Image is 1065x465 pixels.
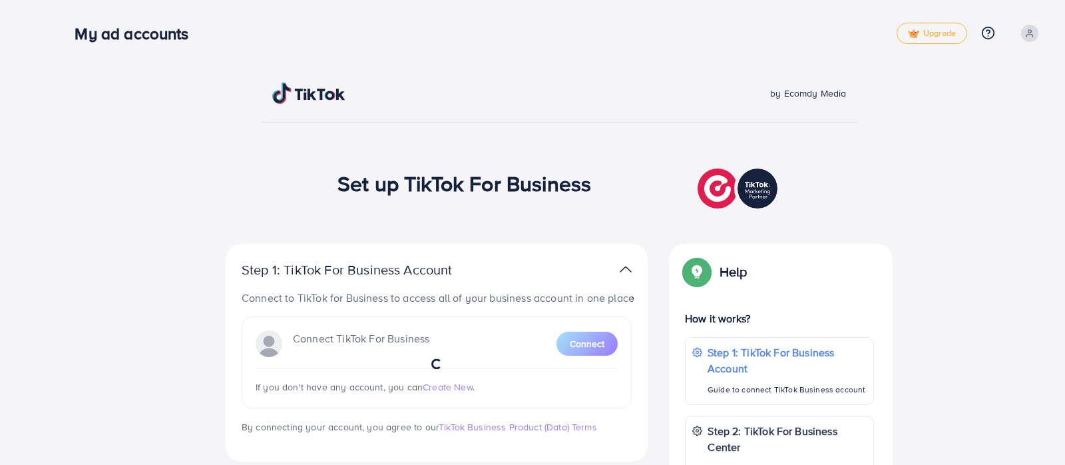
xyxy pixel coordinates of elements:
[242,262,495,278] p: Step 1: TikTok For Business Account
[272,83,345,104] img: TikTok
[75,24,199,43] h3: My ad accounts
[770,87,846,100] span: by Ecomdy Media
[685,260,709,284] img: Popup guide
[708,423,867,455] p: Step 2: TikTok For Business Center
[620,260,632,279] img: TikTok partner
[685,310,874,326] p: How it works?
[337,171,591,196] h1: Set up TikTok For Business
[698,165,781,212] img: TikTok partner
[908,29,919,39] img: tick
[708,382,867,398] p: Guide to connect TikTok Business account
[720,264,747,280] p: Help
[897,23,967,44] a: tickUpgrade
[908,29,956,39] span: Upgrade
[708,344,867,376] p: Step 1: TikTok For Business Account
